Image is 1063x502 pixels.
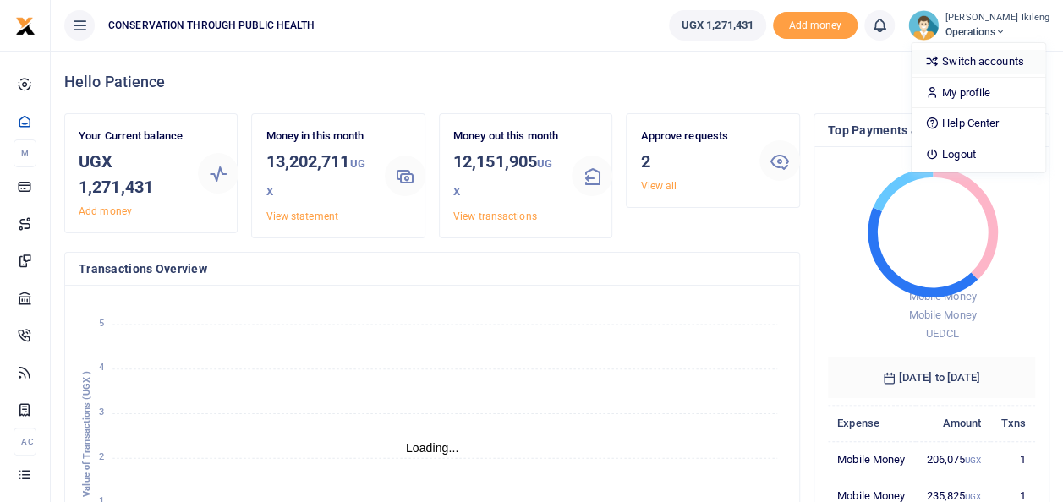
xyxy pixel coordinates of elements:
td: 206,075 [916,441,991,477]
h3: 12,151,905 [453,149,559,205]
a: Help Center [912,112,1045,135]
small: UGX [266,157,364,198]
td: 1 [990,441,1035,477]
h4: Top Payments & Expenses [828,121,1035,139]
h3: 13,202,711 [266,149,371,205]
a: Add money [79,205,132,217]
li: Toup your wallet [773,12,858,40]
small: UGX [965,492,981,501]
th: Amount [916,405,991,441]
span: UEDCL [926,327,960,340]
h4: Transactions Overview [79,259,786,278]
tspan: 4 [99,362,104,373]
tspan: 2 [99,451,104,462]
a: View transactions [453,210,537,222]
a: UGX 1,271,431 [669,10,766,41]
img: profile-user [908,10,939,41]
li: Wallet ballance [662,10,773,41]
td: Mobile Money [828,441,916,477]
small: UGX [453,157,552,198]
a: profile-user [PERSON_NAME] Ikileng Operations [908,10,1049,41]
a: View all [640,180,677,192]
a: Logout [912,143,1045,166]
tspan: 5 [99,318,104,329]
span: Add money [773,12,858,40]
li: Ac [14,428,36,456]
p: Your Current balance [79,128,184,145]
h3: 2 [640,149,746,174]
h6: [DATE] to [DATE] [828,357,1035,398]
img: logo-small [15,16,36,36]
a: View statement [266,210,337,222]
text: Loading... [406,441,459,455]
a: Add money [773,18,858,30]
p: Money in this month [266,128,371,145]
h3: UGX 1,271,431 [79,149,184,199]
span: Mobile Money [908,290,976,303]
p: Approve requests [640,128,746,145]
a: logo-small logo-large logo-large [15,19,36,31]
th: Expense [828,405,916,441]
span: Operations [945,25,1049,40]
li: M [14,139,36,167]
span: UGX 1,271,431 [682,17,753,34]
span: Mobile Money [908,308,976,321]
tspan: 3 [99,407,104,417]
th: Txns [990,405,1035,441]
span: CONSERVATION THROUGH PUBLIC HEALTH [101,18,321,33]
p: Money out this month [453,128,559,145]
h4: Hello Patience [64,73,1049,91]
small: UGX [965,456,981,465]
text: Value of Transactions (UGX ) [81,371,92,497]
a: Switch accounts [912,50,1045,74]
a: My profile [912,81,1045,105]
small: [PERSON_NAME] Ikileng [945,11,1049,25]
